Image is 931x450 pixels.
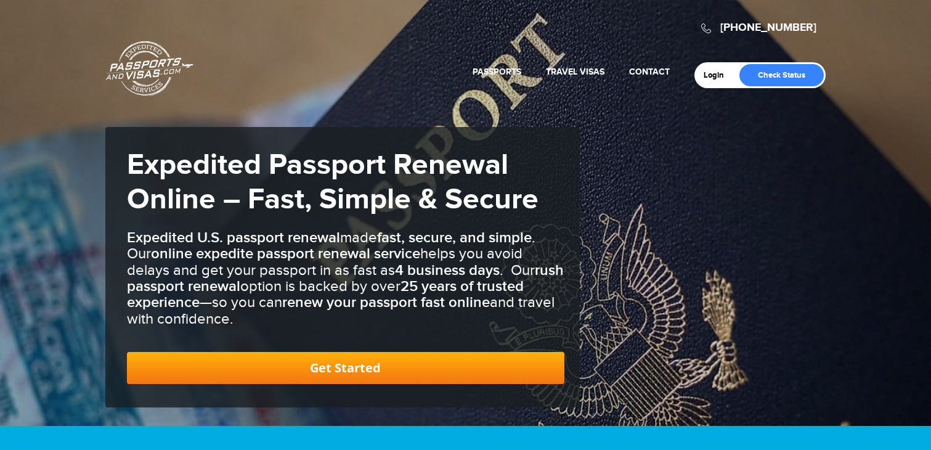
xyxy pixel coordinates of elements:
[127,229,340,247] b: Expedited U.S. passport renewal
[546,67,604,77] a: Travel Visas
[127,147,539,218] strong: Expedited Passport Renewal Online – Fast, Simple & Secure
[739,64,824,86] a: Check Status
[127,352,564,384] a: Get Started
[127,277,524,311] b: 25 years of trusted experience
[127,261,564,295] b: rush passport renewal
[704,70,733,80] a: Login
[377,229,532,247] b: fast, secure, and simple
[395,261,500,279] b: 4 business days
[282,293,490,311] b: renew your passport fast online
[473,67,521,77] a: Passports
[106,41,193,96] a: Passports & [DOMAIN_NAME]
[720,21,816,35] a: [PHONE_NUMBER]
[629,67,670,77] a: Contact
[127,230,564,327] h3: made . Our helps you avoid delays and get your passport in as fast as . Our option is backed by o...
[151,245,420,263] b: online expedite passport renewal service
